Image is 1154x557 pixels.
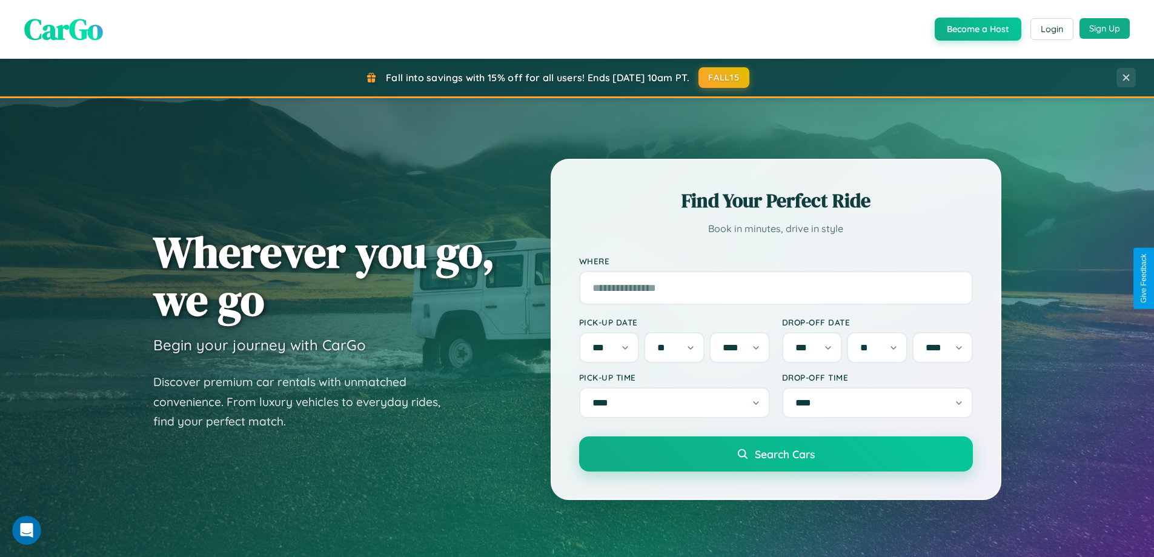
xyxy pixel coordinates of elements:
label: Pick-up Time [579,372,770,382]
iframe: Intercom live chat [12,516,41,545]
label: Where [579,256,973,266]
div: Give Feedback [1139,254,1148,303]
button: Sign Up [1079,18,1130,39]
span: Search Cars [755,447,815,461]
span: CarGo [24,9,103,49]
button: Login [1030,18,1073,40]
label: Pick-up Date [579,317,770,327]
p: Discover premium car rentals with unmatched convenience. From luxury vehicles to everyday rides, ... [153,372,456,432]
button: Search Cars [579,436,973,472]
span: Fall into savings with 15% off for all users! Ends [DATE] 10am PT. [386,72,689,84]
h1: Wherever you go, we go [153,228,495,324]
button: FALL15 [698,67,749,88]
h2: Find Your Perfect Ride [579,187,973,214]
p: Book in minutes, drive in style [579,220,973,238]
label: Drop-off Date [782,317,973,327]
button: Become a Host [935,18,1021,41]
h3: Begin your journey with CarGo [153,336,366,354]
label: Drop-off Time [782,372,973,382]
